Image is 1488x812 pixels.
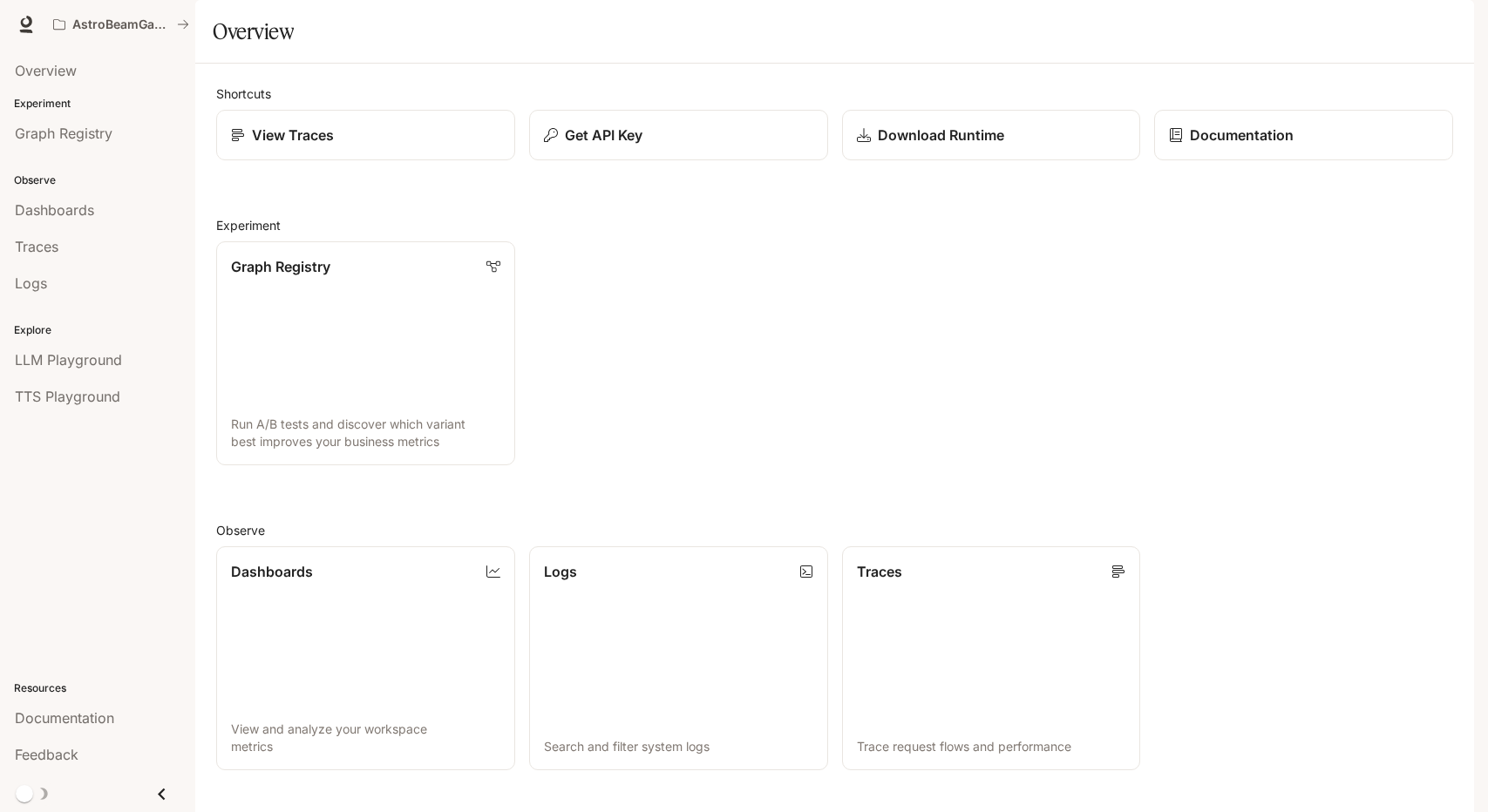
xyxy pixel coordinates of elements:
[857,561,902,582] p: Traces
[45,7,197,42] button: All workspaces
[231,416,500,450] p: Run A/B tests and discover which variant best improves your business metrics
[72,17,170,32] p: AstroBeamGame
[842,546,1141,770] a: TracesTrace request flows and performance
[231,256,330,277] p: Graph Registry
[529,546,828,770] a: LogsSearch and filter system logs
[1190,125,1294,145] p: Documentation
[857,738,1126,755] p: Trace request flows and performance
[216,216,1453,234] h2: Experiment
[216,110,515,160] a: View Traces
[529,110,828,160] button: Get API Key
[231,721,500,755] p: View and analyze your workspace metrics
[544,738,813,755] p: Search and filter system logs
[252,125,334,145] p: View Traces
[213,14,294,49] h1: Overview
[1154,110,1453,160] a: Documentation
[216,521,1453,539] h2: Observe
[216,85,1453,103] h2: Shortcuts
[231,561,313,582] p: Dashboards
[842,110,1141,160] a: Download Runtime
[565,125,642,145] p: Get API Key
[544,561,577,582] p: Logs
[216,546,515,770] a: DashboardsView and analyze your workspace metrics
[216,241,515,465] a: Graph RegistryRun A/B tests and discover which variant best improves your business metrics
[878,125,1004,145] p: Download Runtime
